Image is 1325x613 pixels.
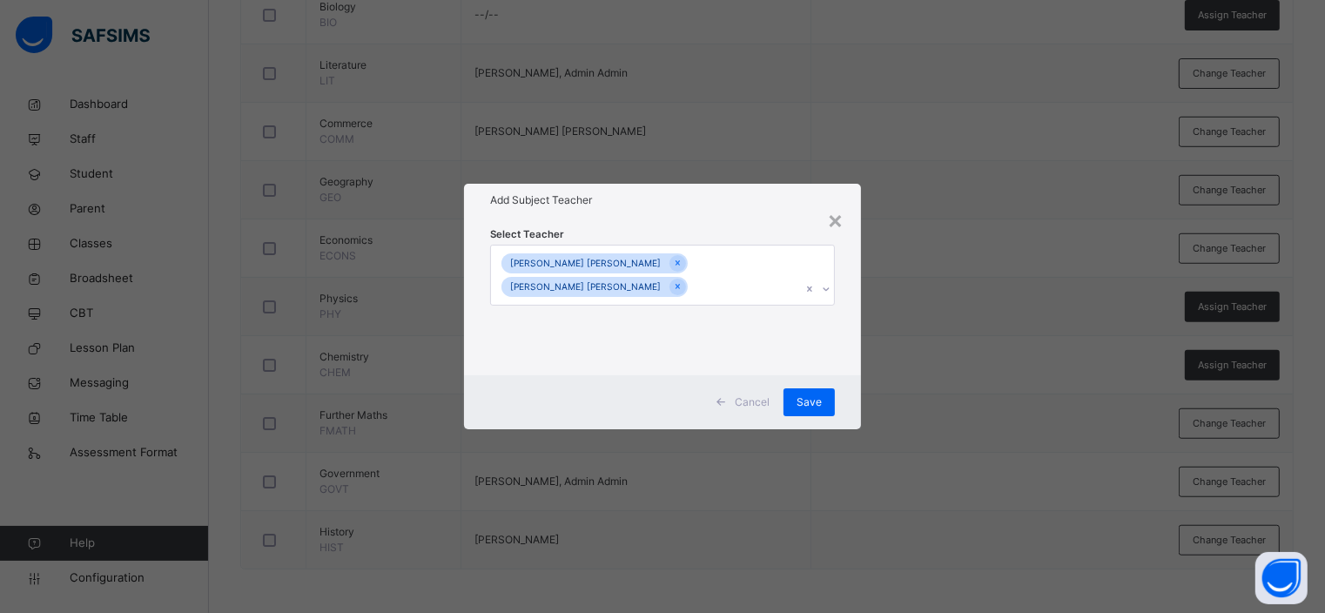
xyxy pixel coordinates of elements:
[735,394,770,410] span: Cancel
[501,253,669,273] div: [PERSON_NAME] [PERSON_NAME]
[1255,552,1308,604] button: Open asap
[501,277,669,297] div: [PERSON_NAME] [PERSON_NAME]
[490,192,836,208] h1: Add Subject Teacher
[827,201,844,238] div: ×
[490,227,564,242] span: Select Teacher
[797,394,822,410] span: Save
